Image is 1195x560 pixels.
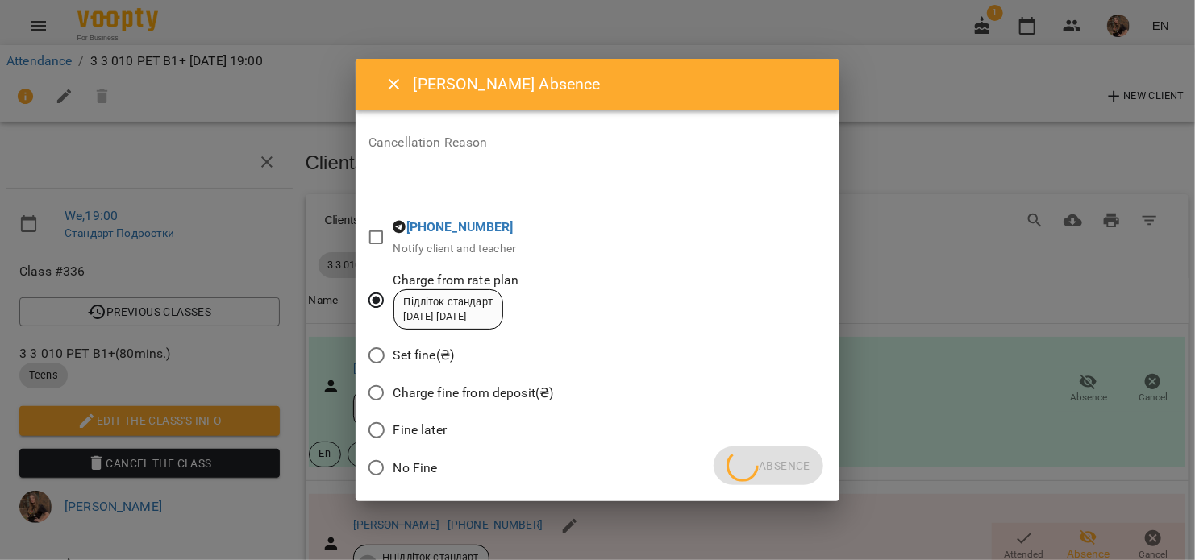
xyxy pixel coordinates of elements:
[414,72,820,97] h6: [PERSON_NAME] Absence
[393,271,519,290] span: Charge from rate plan
[375,65,414,104] button: Close
[393,421,447,440] span: Fine later
[393,384,554,403] span: Charge fine from deposit(₴)
[404,295,493,325] div: Підліток стандарт [DATE] - [DATE]
[393,458,438,478] span: No Fine
[393,241,517,257] p: Notify client and teacher
[393,346,455,365] span: Set fine(₴)
[406,219,514,234] a: [PHONE_NUMBER]
[368,136,827,149] label: Cancellation Reason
